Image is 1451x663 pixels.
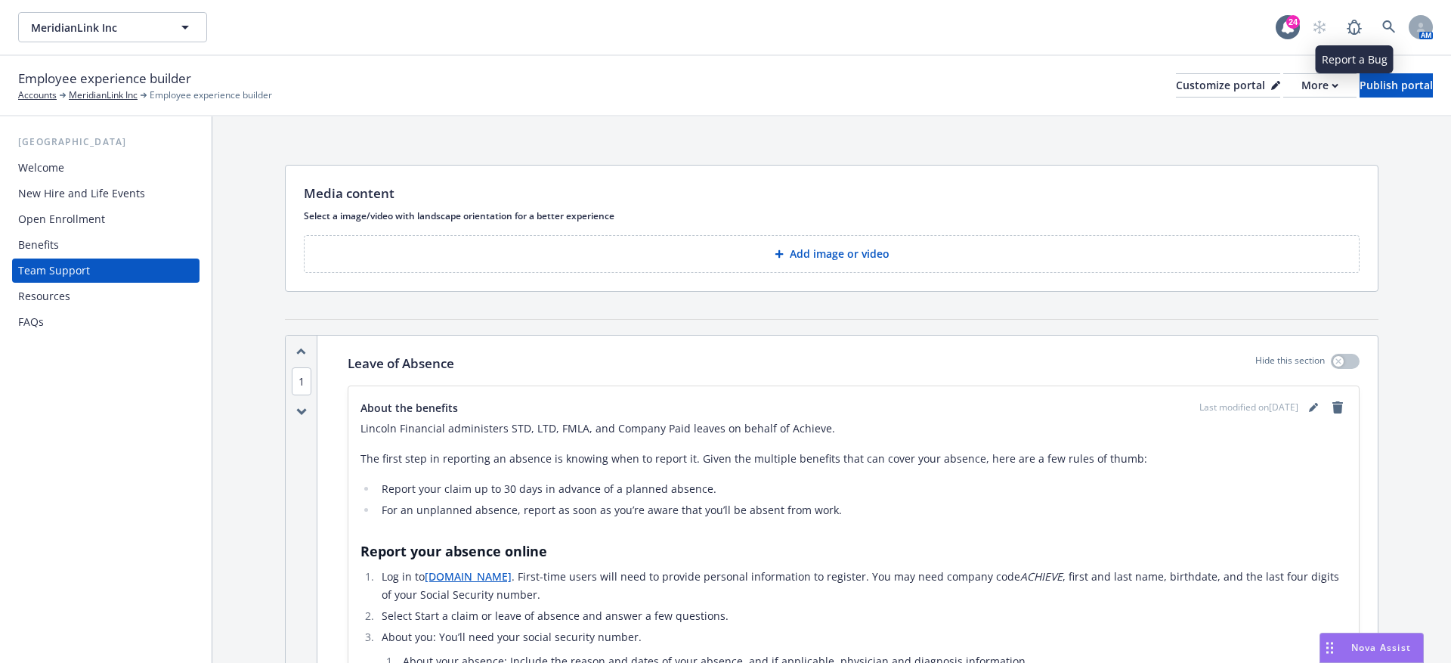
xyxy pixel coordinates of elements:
button: Add image or video [304,235,1360,273]
a: Accounts [18,88,57,102]
button: 1 [292,373,311,389]
div: Customize portal [1176,74,1280,97]
span: Employee experience builder [18,69,191,88]
p: Add image or video [790,246,889,262]
span: MeridianLink Inc [31,20,162,36]
p: Hide this section [1255,354,1325,373]
span: About the benefits [360,400,458,416]
div: 24 [1286,15,1300,29]
li: Select Start a claim or leave of absence and answer a few questions. [377,607,1347,625]
div: New Hire and Life Events [18,181,145,206]
a: [DOMAIN_NAME] [425,569,512,584]
p: The first step in reporting an absence is knowing when to report it. Given the multiple benefits ... [360,450,1347,468]
span: Last modified on [DATE] [1199,401,1298,414]
span: Nova Assist [1351,641,1411,654]
a: Welcome [12,156,200,180]
a: Search [1374,12,1404,42]
button: MeridianLink Inc [18,12,207,42]
div: Team Support [18,259,90,283]
div: Resources [18,284,70,308]
div: Publish portal [1360,74,1433,97]
a: Benefits [12,233,200,257]
a: New Hire and Life Events [12,181,200,206]
strong: Report your absence online [360,542,547,560]
div: Welcome [18,156,64,180]
li: Report your claim up to 30 days in advance of a planned absence. [377,480,1347,498]
a: editPencil [1304,398,1323,417]
p: Select a image/video with landscape orientation for a better experience [304,209,1360,222]
a: Report a Bug [1339,12,1369,42]
a: Start snowing [1304,12,1335,42]
p: Media content [304,184,394,203]
a: Resources [12,284,200,308]
p: Leave of Absence [348,354,454,373]
div: More [1301,74,1338,97]
a: MeridianLink Inc [69,88,138,102]
a: Open Enrollment [12,207,200,231]
button: More [1283,73,1357,98]
a: remove [1329,398,1347,417]
p: Lincoln Financial administers STD, LTD, FMLA, and Company Paid leaves on behalf of Achieve. [360,420,1347,438]
div: FAQs [18,310,44,334]
li: For an unplanned absence, report as soon as you’re aware that you’ll be absent from work. [377,501,1347,519]
div: Open Enrollment [18,207,105,231]
button: Nova Assist [1320,633,1424,663]
em: ACHIEVE [1020,569,1063,584]
div: Benefits [18,233,59,257]
button: Customize portal [1176,73,1280,98]
div: [GEOGRAPHIC_DATA] [12,135,200,150]
a: Team Support [12,259,200,283]
div: Drag to move [1320,634,1339,662]
a: FAQs [12,310,200,334]
span: Employee experience builder [150,88,272,102]
li: Log in to . First-time users will need to provide personal information to register. You may need ... [377,568,1347,604]
button: Publish portal [1360,73,1433,98]
span: 1 [292,367,311,395]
